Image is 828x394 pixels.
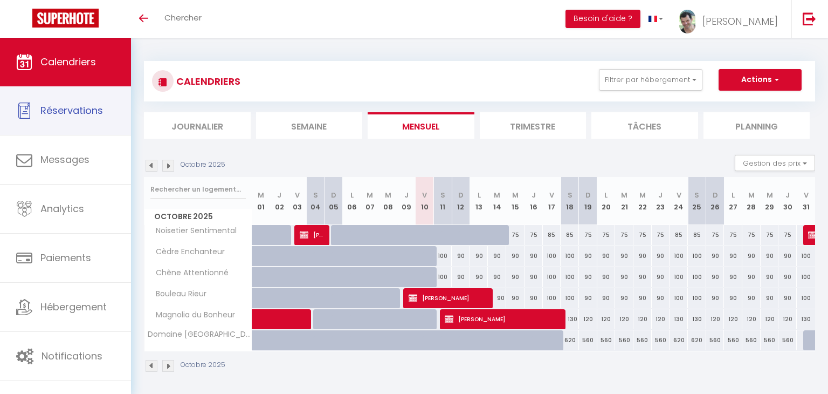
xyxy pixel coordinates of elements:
[433,177,452,225] th: 11
[368,112,474,139] li: Mensuel
[258,190,264,200] abbr: M
[561,309,579,329] div: 130
[724,246,742,266] div: 90
[174,69,240,93] h3: CALENDRIERS
[452,177,470,225] th: 12
[478,190,481,200] abbr: L
[307,177,325,225] th: 04
[146,225,239,237] span: Noisetier Sentimental
[591,112,698,139] li: Tâches
[579,288,597,308] div: 90
[688,309,706,329] div: 130
[688,267,706,287] div: 100
[778,177,797,225] th: 30
[506,267,525,287] div: 90
[615,246,633,266] div: 90
[506,246,525,266] div: 90
[761,330,779,350] div: 560
[40,55,96,69] span: Calendriers
[724,288,742,308] div: 90
[561,288,579,308] div: 100
[706,246,724,266] div: 90
[565,10,640,28] button: Besoin d'aide ?
[670,177,688,225] th: 24
[761,225,779,245] div: 75
[361,177,379,225] th: 07
[778,225,797,245] div: 75
[652,267,670,287] div: 90
[761,288,779,308] div: 90
[146,267,231,279] span: Chêne Attentionné
[181,360,225,370] p: Octobre 2025
[652,288,670,308] div: 90
[767,190,773,200] abbr: M
[633,177,652,225] th: 22
[181,160,225,170] p: Octobre 2025
[748,190,755,200] abbr: M
[42,349,102,363] span: Notifications
[488,288,506,308] div: 90
[331,190,336,200] abbr: D
[488,177,506,225] th: 14
[761,246,779,266] div: 90
[742,225,761,245] div: 75
[652,225,670,245] div: 75
[300,225,324,245] span: [PERSON_NAME]
[633,267,652,287] div: 90
[633,288,652,308] div: 90
[458,190,464,200] abbr: D
[688,177,706,225] th: 25
[652,309,670,329] div: 120
[713,190,718,200] abbr: D
[480,112,586,139] li: Trimestre
[702,15,778,28] span: [PERSON_NAME]
[778,267,797,287] div: 90
[585,190,591,200] abbr: D
[561,330,579,350] div: 620
[652,246,670,266] div: 90
[313,190,318,200] abbr: S
[543,225,561,245] div: 85
[506,288,525,308] div: 90
[256,112,363,139] li: Semaine
[288,177,307,225] th: 03
[706,267,724,287] div: 90
[397,177,416,225] th: 09
[706,330,724,350] div: 560
[670,225,688,245] div: 85
[694,190,699,200] abbr: S
[599,69,702,91] button: Filtrer par hébergement
[525,288,543,308] div: 90
[724,330,742,350] div: 560
[525,177,543,225] th: 16
[579,177,597,225] th: 19
[706,288,724,308] div: 90
[561,225,579,245] div: 85
[568,190,572,200] abbr: S
[719,69,802,91] button: Actions
[732,190,735,200] abbr: L
[506,177,525,225] th: 15
[778,246,797,266] div: 90
[742,267,761,287] div: 90
[40,153,89,166] span: Messages
[32,9,99,28] img: Super Booking
[270,177,288,225] th: 02
[452,246,470,266] div: 90
[579,267,597,287] div: 90
[688,246,706,266] div: 100
[761,309,779,329] div: 120
[445,309,561,329] span: [PERSON_NAME]
[742,246,761,266] div: 90
[549,190,554,200] abbr: V
[40,251,91,264] span: Paiements
[532,190,536,200] abbr: J
[433,267,452,287] div: 100
[367,190,373,200] abbr: M
[778,309,797,329] div: 120
[422,190,427,200] abbr: V
[688,330,706,350] div: 620
[146,246,227,258] span: Cèdre Enchanteur
[670,330,688,350] div: 620
[295,190,300,200] abbr: V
